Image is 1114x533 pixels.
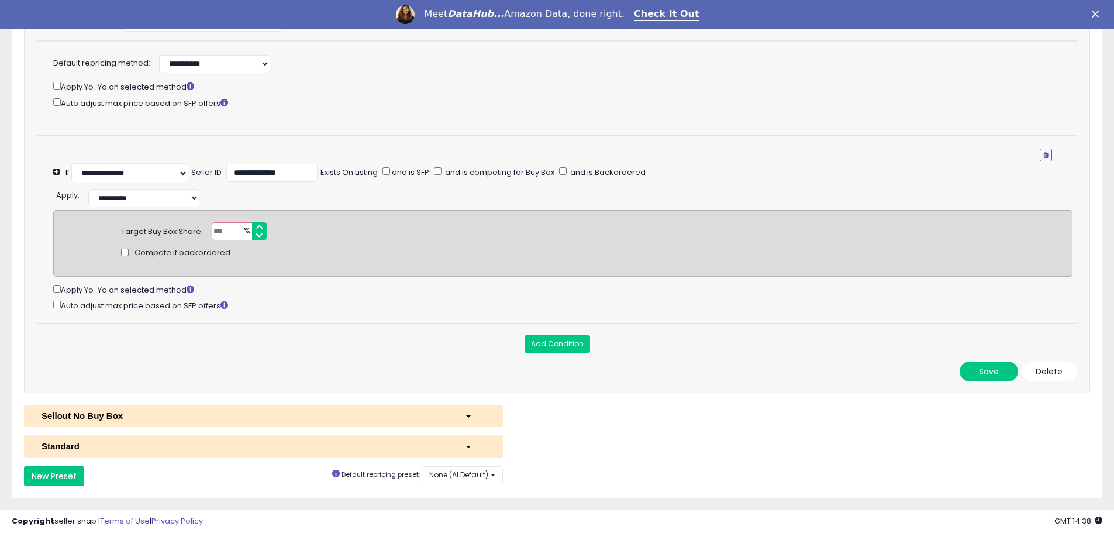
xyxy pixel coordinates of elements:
[53,283,1072,296] div: Apply Yo-Yo on selected method
[53,298,1072,312] div: Auto adjust max price based on SFP offers
[53,96,1052,109] div: Auto adjust max price based on SFP offers
[424,8,625,20] div: Meet Amazon Data, done right.
[1043,152,1049,159] i: Remove Condition
[342,470,420,479] small: Default repricing preset:
[390,167,429,178] span: and is SFP
[443,167,554,178] span: and is competing for Buy Box
[525,335,590,353] button: Add Condition
[33,440,456,452] div: Standard
[396,5,415,24] img: Profile image for Georgie
[568,167,646,178] span: and is Backordered
[24,466,84,486] button: New Preset
[12,516,203,527] div: seller snap | |
[100,515,150,527] a: Terms of Use
[121,222,203,238] div: Target Buy Box Share:
[33,410,456,422] div: Sellout No Buy Box
[56,190,78,201] span: Apply
[53,80,1052,93] div: Apply Yo-Yo on selected method
[151,515,203,527] a: Privacy Policy
[447,8,504,19] i: DataHub...
[12,515,54,527] strong: Copyright
[56,186,80,201] div: :
[237,223,256,240] span: %
[191,167,222,178] div: Seller ID
[1020,362,1078,381] button: Delete
[1054,515,1102,527] span: 2025-10-14 14:38 GMT
[134,247,230,259] span: Compete if backordered
[24,435,503,457] button: Standard
[320,167,378,178] div: Exists On Listing
[429,470,488,480] span: None (AI Default)
[960,362,1018,381] button: Save
[1092,11,1103,18] div: Close
[53,58,150,69] label: Default repricing method:
[422,466,503,483] button: None (AI Default)
[634,8,699,21] a: Check It Out
[24,405,503,427] button: Sellout No Buy Box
